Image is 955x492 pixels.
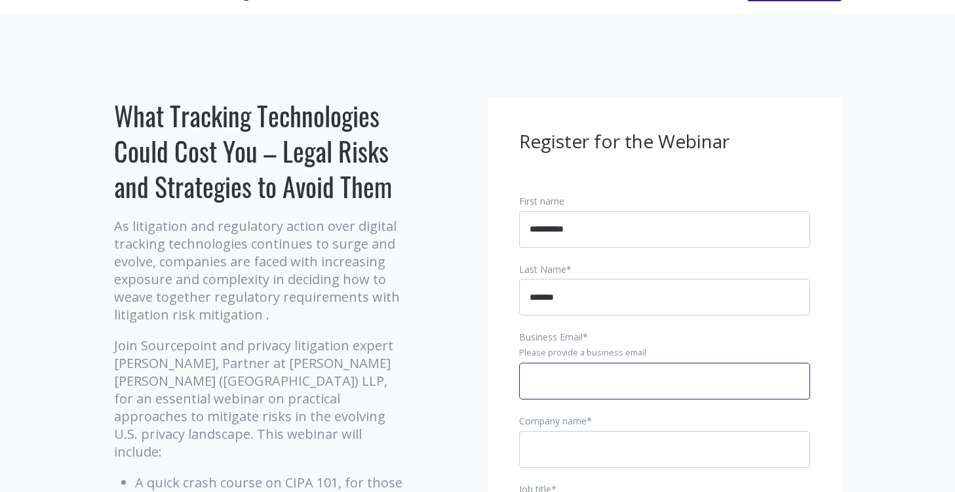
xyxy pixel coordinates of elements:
h3: Register for the Webinar [519,129,810,154]
span: Company name [519,415,587,427]
p: Join Sourcepoint and privacy litigation expert [PERSON_NAME], Partner at [PERSON_NAME] [PERSON_NA... [114,337,406,461]
legend: Please provide a business email [519,347,810,359]
span: Last Name [519,263,566,276]
p: As litigation and regulatory action over digital tracking technologies continues to surge and evo... [114,217,406,323]
span: Business Email [519,331,583,343]
h1: What Tracking Technologies Could Cost You – Legal Risks and Strategies to Avoid Them [114,98,406,204]
span: First name [519,195,564,207]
